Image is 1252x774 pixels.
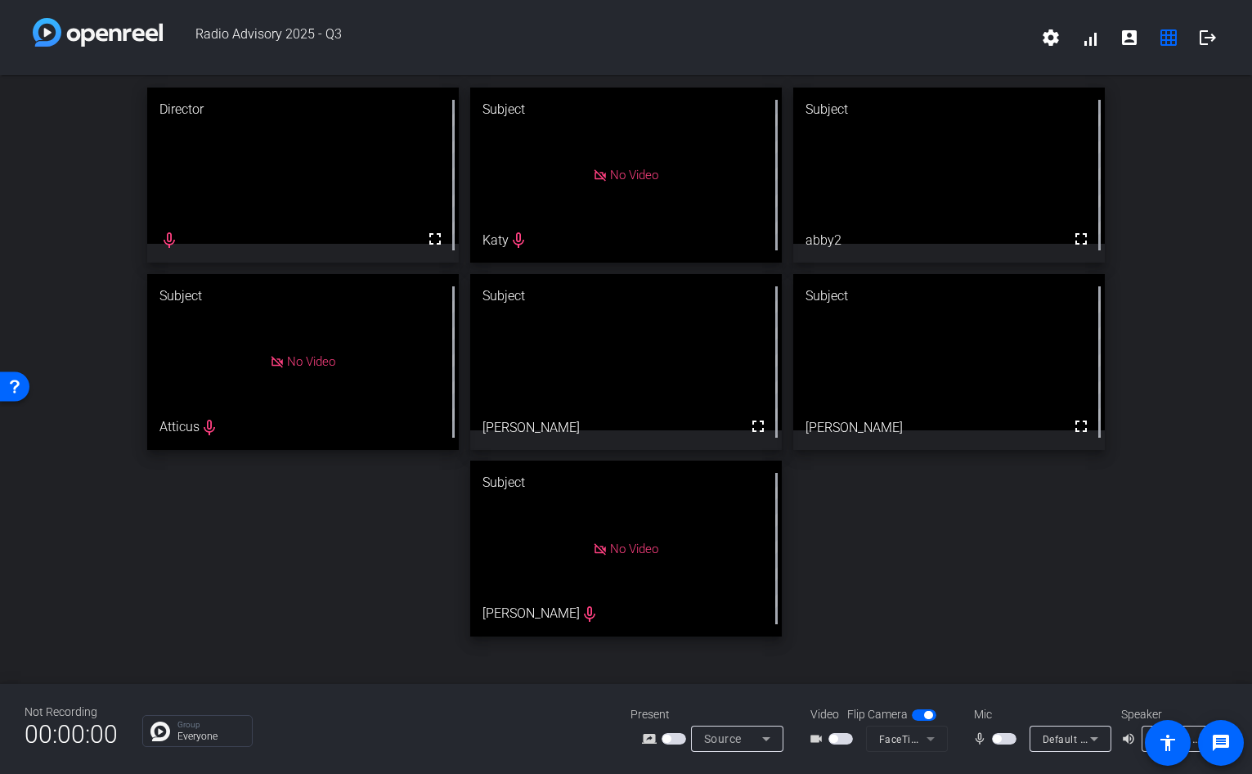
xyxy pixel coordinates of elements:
[1158,733,1178,753] mat-icon: accessibility
[147,88,459,132] div: Director
[25,714,118,754] span: 00:00:00
[847,706,908,723] span: Flip Camera
[470,88,782,132] div: Subject
[470,274,782,318] div: Subject
[1120,28,1139,47] mat-icon: account_box
[177,731,244,741] p: Everyone
[470,461,782,505] div: Subject
[177,721,244,729] p: Group
[1070,18,1110,57] button: signal_cellular_alt
[150,722,170,741] img: Chat Icon
[958,706,1121,723] div: Mic
[972,729,992,749] mat-icon: mic_none
[630,706,794,723] div: Present
[793,88,1105,132] div: Subject
[1121,729,1141,749] mat-icon: volume_up
[1071,229,1091,249] mat-icon: fullscreen
[809,729,828,749] mat-icon: videocam_outline
[1121,706,1219,723] div: Speaker
[1211,733,1231,753] mat-icon: message
[704,732,742,745] span: Source
[25,704,118,721] div: Not Recording
[147,274,459,318] div: Subject
[642,729,662,749] mat-icon: screen_share_outline
[1071,416,1091,436] mat-icon: fullscreen
[425,229,445,249] mat-icon: fullscreen
[610,541,658,556] span: No Video
[810,706,839,723] span: Video
[793,274,1105,318] div: Subject
[748,416,768,436] mat-icon: fullscreen
[1041,28,1061,47] mat-icon: settings
[1198,28,1218,47] mat-icon: logout
[33,18,163,47] img: white-gradient.svg
[610,168,658,182] span: No Video
[1159,28,1178,47] mat-icon: grid_on
[163,18,1031,57] span: Radio Advisory 2025 - Q3
[287,354,335,369] span: No Video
